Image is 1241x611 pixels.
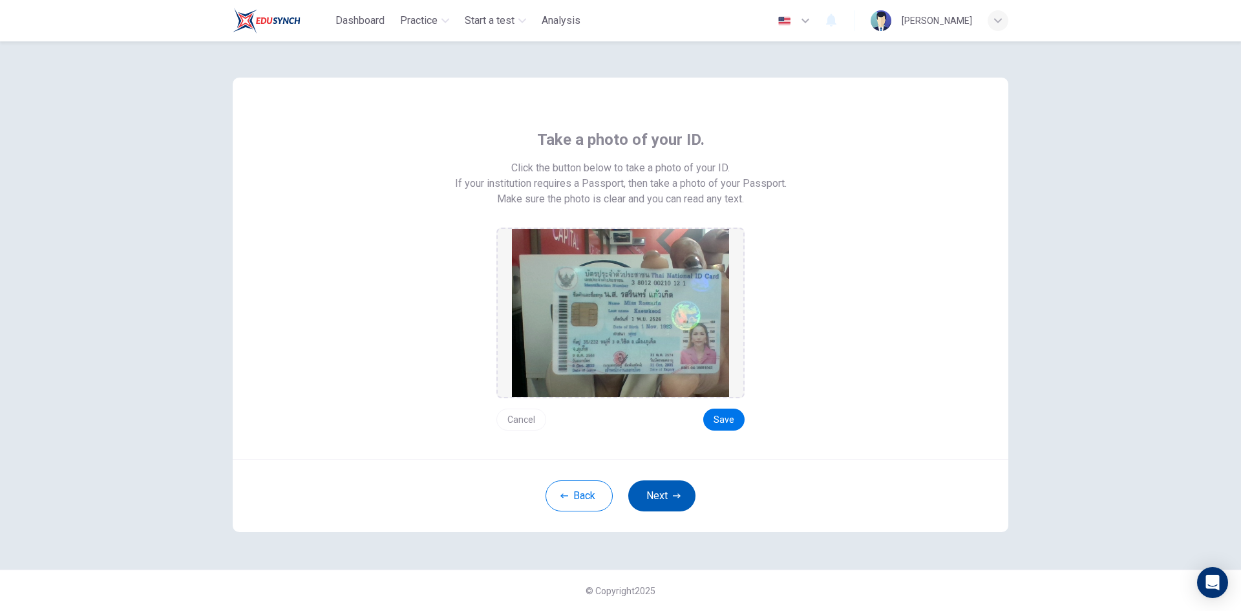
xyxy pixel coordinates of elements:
a: Train Test logo [233,8,330,34]
span: Practice [400,13,438,28]
button: Start a test [460,9,531,32]
span: Dashboard [335,13,385,28]
img: preview screemshot [512,229,729,397]
button: Back [546,480,613,511]
span: Analysis [542,13,580,28]
img: Profile picture [871,10,891,31]
div: Open Intercom Messenger [1197,567,1228,598]
button: Next [628,480,695,511]
span: Click the button below to take a photo of your ID. If your institution requires a Passport, then ... [455,160,787,191]
span: © Copyright 2025 [586,586,655,596]
button: Practice [395,9,454,32]
button: Cancel [496,409,546,431]
div: [PERSON_NAME] [902,13,972,28]
span: Make sure the photo is clear and you can read any text. [497,191,744,207]
button: Save [703,409,745,431]
span: Start a test [465,13,514,28]
img: en [776,16,792,26]
button: Dashboard [330,9,390,32]
img: Train Test logo [233,8,301,34]
button: Analysis [536,9,586,32]
span: Take a photo of your ID. [537,129,705,150]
